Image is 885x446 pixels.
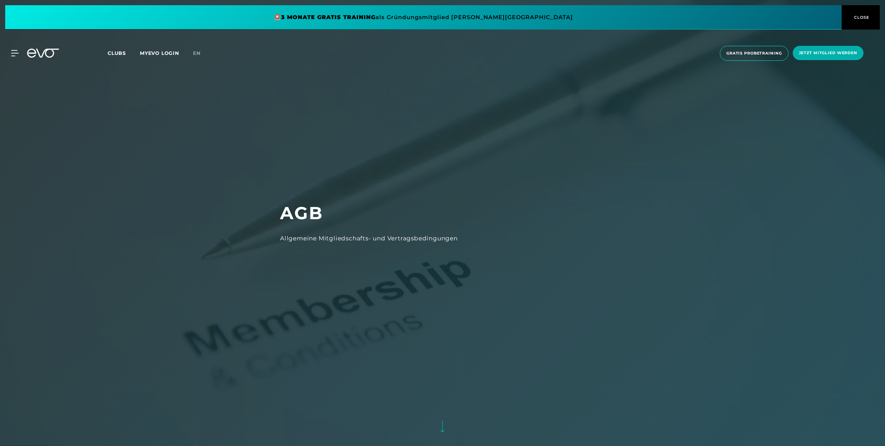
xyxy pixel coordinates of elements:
a: Jetzt Mitglied werden [791,46,866,61]
span: Gratis Probetraining [726,50,782,56]
a: Clubs [108,50,140,56]
a: MYEVO LOGIN [140,50,179,56]
div: Allgemeine Mitgliedschafts- und Vertragsbedingungen [280,233,605,244]
a: Gratis Probetraining [718,46,791,61]
span: CLOSE [852,14,869,20]
a: en [193,49,209,57]
span: Jetzt Mitglied werden [799,50,857,56]
button: CLOSE [842,5,880,30]
h1: AGB [280,202,605,224]
span: en [193,50,201,56]
span: Clubs [108,50,126,56]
